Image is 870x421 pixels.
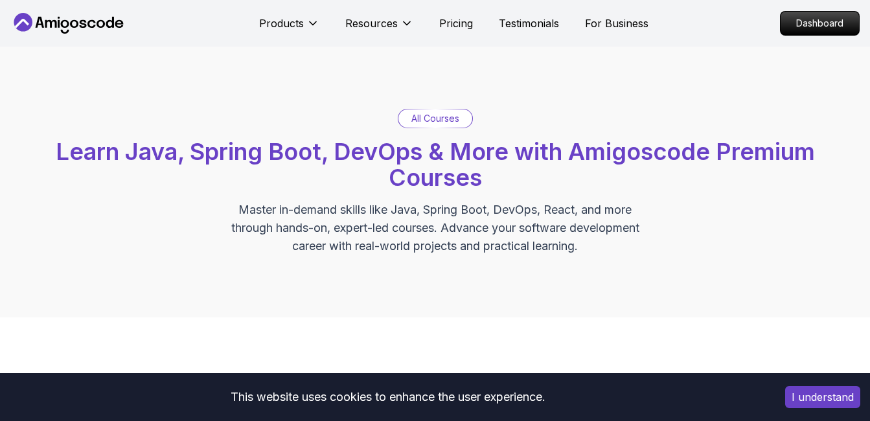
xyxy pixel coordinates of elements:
[259,16,304,31] p: Products
[785,386,860,408] button: Accept cookies
[345,16,398,31] p: Resources
[780,11,860,36] a: Dashboard
[411,112,459,125] p: All Courses
[56,137,815,192] span: Learn Java, Spring Boot, DevOps & More with Amigoscode Premium Courses
[499,16,559,31] a: Testimonials
[218,201,653,255] p: Master in-demand skills like Java, Spring Boot, DevOps, React, and more through hands-on, expert-...
[345,16,413,41] button: Resources
[585,16,648,31] a: For Business
[439,16,473,31] a: Pricing
[10,383,766,411] div: This website uses cookies to enhance the user experience.
[781,12,859,35] p: Dashboard
[259,16,319,41] button: Products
